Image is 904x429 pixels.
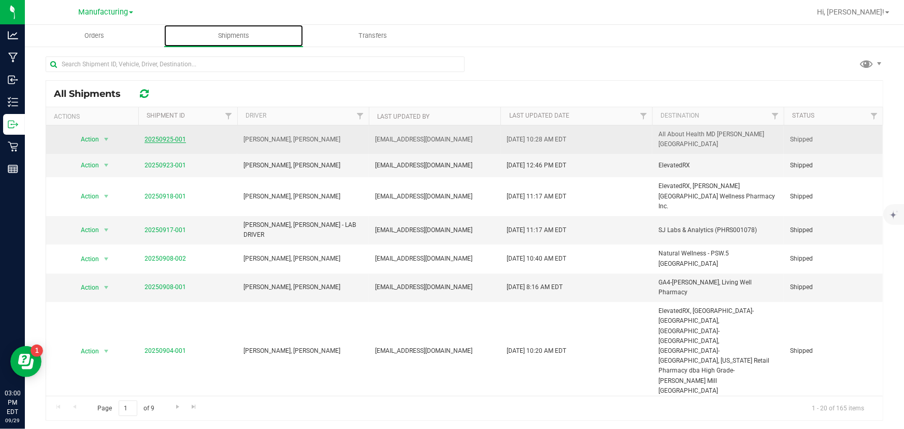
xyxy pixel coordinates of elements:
a: Shipment ID [147,112,185,119]
input: Search Shipment ID, Vehicle, Driver, Destination... [46,56,465,72]
span: [PERSON_NAME], [PERSON_NAME] [243,192,363,202]
span: Natural Wellness - PSW.5 [GEOGRAPHIC_DATA] [658,249,778,268]
span: Action [71,223,99,237]
span: [EMAIL_ADDRESS][DOMAIN_NAME] [375,135,472,145]
span: [EMAIL_ADDRESS][DOMAIN_NAME] [375,254,472,264]
inline-svg: Analytics [8,30,18,40]
span: Action [71,344,99,359]
span: GA4-[PERSON_NAME], Living Well Pharmacy [658,278,778,297]
span: Action [71,132,99,147]
inline-svg: Reports [8,164,18,174]
span: [EMAIL_ADDRESS][DOMAIN_NAME] [375,282,472,292]
a: Filter [352,107,369,125]
a: Shipments [164,25,304,47]
span: [DATE] 8:16 AM EDT [507,282,563,292]
span: select [100,189,113,204]
span: [EMAIL_ADDRESS][DOMAIN_NAME] [375,161,472,170]
span: [DATE] 10:28 AM EDT [507,135,566,145]
a: Status [793,112,815,119]
span: All Shipments [54,88,131,99]
span: [EMAIL_ADDRESS][DOMAIN_NAME] [375,346,472,356]
span: select [100,252,113,266]
span: Action [71,158,99,173]
span: Shipped [790,346,877,356]
span: Shipped [790,225,877,235]
span: select [100,223,113,237]
span: Transfers [345,31,401,40]
span: [DATE] 11:17 AM EDT [507,225,566,235]
span: [PERSON_NAME], [PERSON_NAME] [243,161,363,170]
div: Actions [54,113,134,120]
a: 20250904-001 [145,347,186,354]
a: Last Updated By [378,113,430,120]
a: 20250925-001 [145,136,186,143]
span: select [100,132,113,147]
span: [DATE] 11:17 AM EDT [507,192,566,202]
a: 20250908-001 [145,283,186,291]
span: Action [71,252,99,266]
span: Shipped [790,282,877,292]
a: Transfers [303,25,442,47]
a: 20250908-002 [145,255,186,262]
span: [EMAIL_ADDRESS][DOMAIN_NAME] [375,225,472,235]
span: select [100,280,113,295]
span: [DATE] 10:20 AM EDT [507,346,566,356]
span: Shipped [790,161,877,170]
span: All About Health MD [PERSON_NAME][GEOGRAPHIC_DATA] [658,130,778,149]
span: [EMAIL_ADDRESS][DOMAIN_NAME] [375,192,472,202]
p: 03:00 PM EDT [5,389,20,417]
span: Manufacturing [78,8,128,17]
span: [PERSON_NAME], [PERSON_NAME] [243,135,363,145]
span: [PERSON_NAME], [PERSON_NAME] [243,254,363,264]
span: Shipped [790,254,877,264]
span: select [100,344,113,359]
a: Filter [767,107,784,125]
a: 20250918-001 [145,193,186,200]
span: ElevatedRX, [PERSON_NAME][GEOGRAPHIC_DATA] Wellness Pharmacy Inc. [658,181,778,211]
a: Go to the last page [186,401,202,414]
span: Orders [70,31,118,40]
a: Last Updated Date [509,112,569,119]
span: ElevatedRX [658,161,778,170]
span: SJ Labs & Analytics (PHRS001078) [658,225,778,235]
iframe: Resource center [10,346,41,377]
span: Shipments [204,31,263,40]
span: Page of 9 [89,401,163,417]
inline-svg: Outbound [8,119,18,130]
input: 1 [119,401,137,417]
th: Destination [652,107,784,125]
inline-svg: Manufacturing [8,52,18,63]
span: Action [71,280,99,295]
span: [DATE] 12:46 PM EDT [507,161,566,170]
span: Hi, [PERSON_NAME]! [817,8,884,16]
inline-svg: Inbound [8,75,18,85]
span: [DATE] 10:40 AM EDT [507,254,566,264]
inline-svg: Inventory [8,97,18,107]
span: 1 - 20 of 165 items [803,401,872,416]
span: Action [71,189,99,204]
a: Filter [635,107,652,125]
span: select [100,158,113,173]
span: Shipped [790,135,877,145]
span: [PERSON_NAME], [PERSON_NAME] - LAB DRIVER [243,220,363,240]
span: ElevatedRX, [GEOGRAPHIC_DATA]-[GEOGRAPHIC_DATA], [GEOGRAPHIC_DATA]-[GEOGRAPHIC_DATA], [GEOGRAPHIC... [658,306,778,396]
a: Filter [220,107,237,125]
a: 20250917-001 [145,226,186,234]
a: Orders [25,25,164,47]
a: Filter [866,107,883,125]
span: [PERSON_NAME], [PERSON_NAME] [243,346,363,356]
a: Go to the next page [170,401,185,414]
p: 09/29 [5,417,20,424]
a: 20250923-001 [145,162,186,169]
th: Driver [237,107,369,125]
inline-svg: Retail [8,141,18,152]
span: [PERSON_NAME], [PERSON_NAME] [243,282,363,292]
iframe: Resource center unread badge [31,345,43,357]
span: Shipped [790,192,877,202]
